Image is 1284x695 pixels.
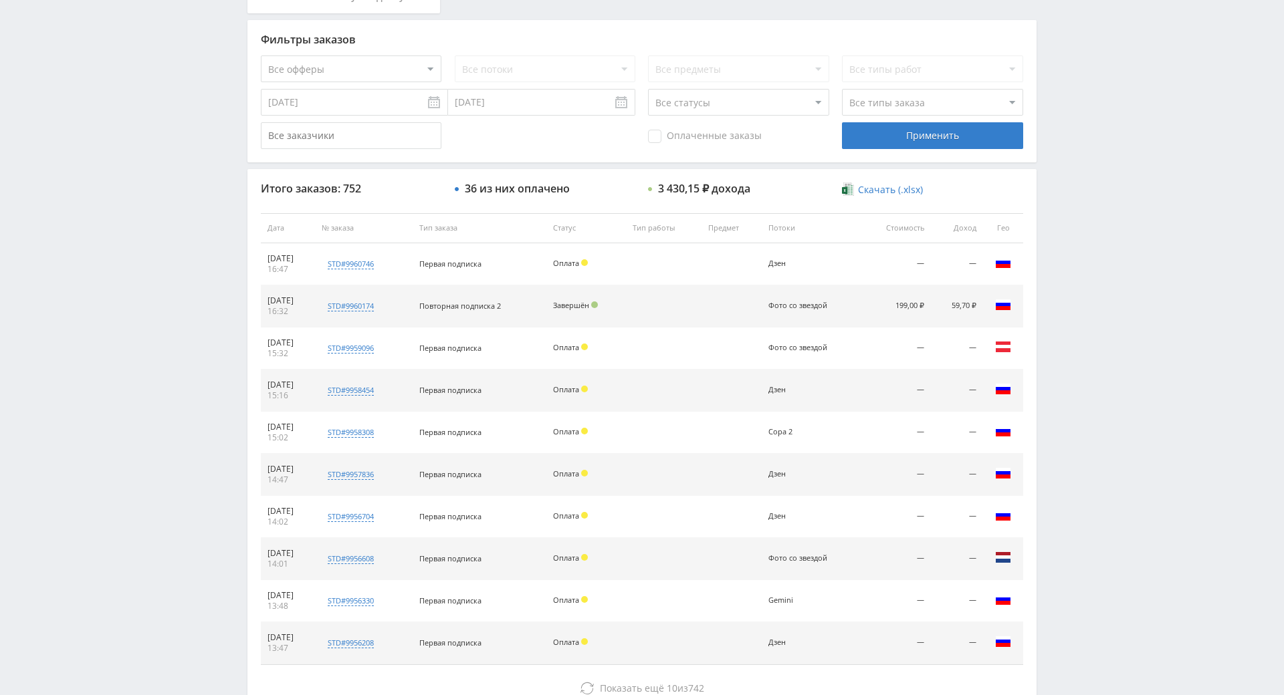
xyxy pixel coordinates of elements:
div: std#9960174 [328,301,374,311]
th: Доход [931,213,983,243]
span: Холд [581,638,588,645]
span: Оплата [553,258,579,268]
td: — [861,412,931,454]
div: [DATE] [267,295,308,306]
img: rus.png [995,465,1011,481]
div: Дзен [768,470,829,478]
th: Потоки [762,213,861,243]
td: — [931,580,983,622]
div: 16:47 [267,264,308,275]
span: Первая подписка [419,595,481,605]
div: 3 430,15 ₽ дохода [658,182,750,194]
div: std#9956608 [328,553,374,564]
td: — [931,496,983,538]
td: — [931,454,983,496]
td: — [861,370,931,412]
span: Скачать (.xlsx) [858,184,923,195]
th: № заказа [315,213,413,243]
div: std#9959096 [328,343,374,354]
img: rus.png [995,591,1011,607]
span: Первая подписка [419,469,481,479]
th: Гео [983,213,1023,243]
span: Первая подписка [419,638,481,648]
td: 59,70 ₽ [931,285,983,327]
span: Повторная подписка 2 [419,301,501,311]
span: Первая подписка [419,511,481,521]
th: Статус [546,213,626,243]
img: rus.png [995,507,1011,523]
span: Первая подписка [419,259,481,269]
td: — [861,243,931,285]
span: Оплата [553,595,579,605]
div: Фото со звездой [768,554,829,563]
div: Сора 2 [768,428,829,436]
td: — [861,496,931,538]
td: — [861,622,931,664]
td: — [931,412,983,454]
td: — [931,243,983,285]
span: Первая подписка [419,385,481,395]
div: Дзен [768,638,829,647]
span: Оплата [553,553,579,563]
div: std#9958308 [328,427,374,438]
div: Дзен [768,386,829,394]
div: [DATE] [267,632,308,643]
div: std#9956704 [328,511,374,522]
td: — [931,622,983,664]
a: Скачать (.xlsx) [842,183,922,196]
span: Оплата [553,468,579,478]
div: [DATE] [267,337,308,348]
img: rus.png [995,381,1011,397]
td: — [861,327,931,370]
span: Оплата [553,384,579,394]
span: Первая подписка [419,343,481,353]
span: Оплата [553,426,579,436]
div: std#9956330 [328,595,374,606]
span: Холд [581,386,588,392]
div: 36 из них оплачено [465,182,570,194]
th: Дата [261,213,315,243]
img: rus.png [995,423,1011,439]
div: [DATE] [267,506,308,517]
td: — [861,538,931,580]
span: 10 [667,682,677,694]
div: Применить [842,122,1023,149]
span: Холд [581,343,588,350]
span: Холд [581,512,588,519]
div: Фото со звездой [768,343,829,352]
img: xlsx [842,182,853,196]
img: rus.png [995,297,1011,313]
span: 742 [688,682,704,694]
span: Подтвержден [591,301,598,308]
div: 13:48 [267,601,308,611]
div: 13:47 [267,643,308,654]
span: Завершён [553,300,589,310]
div: Дзен [768,259,829,268]
div: [DATE] [267,380,308,390]
div: Фильтры заказов [261,33,1023,45]
div: 14:02 [267,517,308,527]
span: Оплата [553,637,579,647]
span: из [600,682,704,694]
div: std#9958454 [328,385,374,396]
span: Холд [581,554,588,561]
input: Все заказчики [261,122,441,149]
div: Итого заказов: 752 [261,182,441,194]
div: Дзен [768,512,829,521]
td: — [931,538,983,580]
div: 14:47 [267,474,308,485]
img: rus.png [995,255,1011,271]
div: 15:32 [267,348,308,359]
td: 199,00 ₽ [861,285,931,327]
div: 15:16 [267,390,308,401]
div: [DATE] [267,548,308,559]
span: Оплата [553,342,579,352]
span: Холд [581,428,588,434]
div: Фото со звездой [768,301,829,310]
div: [DATE] [267,464,308,474]
div: std#9960746 [328,259,374,269]
span: Оплата [553,511,579,521]
div: std#9957836 [328,469,374,480]
span: Первая подписка [419,427,481,437]
img: rus.png [995,634,1011,650]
